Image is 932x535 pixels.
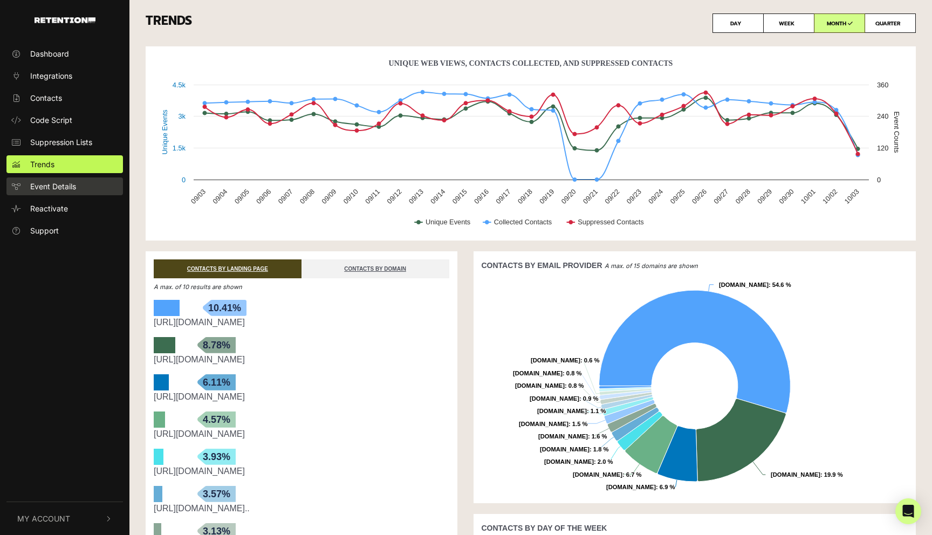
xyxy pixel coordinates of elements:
text: 10/01 [799,188,817,205]
text: : 19.9 % [771,471,843,478]
text: 10/02 [821,188,839,205]
text: 09/17 [494,188,512,205]
text: 09/16 [472,188,490,205]
text: 0 [182,176,186,184]
a: [URL][DOMAIN_NAME] [154,392,245,401]
div: https://thehempdoctor.com/blog/how-much-do-edibles-cost/ [154,428,449,441]
label: DAY [712,13,764,33]
div: https://thehempdoctor.com/thc-vape-cartridges/ [154,390,449,403]
text: 1.5k [173,144,186,152]
tspan: [DOMAIN_NAME] [519,421,568,427]
div: https://thehempdoctor.com/thca/thca-vapes/ [154,465,449,478]
a: Suppression Lists [6,133,123,151]
a: Support [6,222,123,239]
text: : 6.9 % [606,484,675,490]
span: 3.57% [197,486,236,502]
text: 3k [178,112,186,120]
text: 09/26 [690,188,708,205]
img: Retention.com [35,17,95,23]
a: [URL][DOMAIN_NAME] [154,429,245,438]
text: 09/05 [233,188,251,205]
text: Unique Events [161,109,169,154]
text: Unique Events [426,218,470,226]
text: 09/06 [255,188,272,205]
a: Integrations [6,67,123,85]
span: 3.93% [197,449,236,465]
a: Code Script [6,111,123,129]
a: [URL][DOMAIN_NAME] [154,355,245,364]
span: Event Details [30,181,76,192]
tspan: [DOMAIN_NAME] [573,471,622,478]
text: 09/25 [668,188,686,205]
a: CONTACTS BY DOMAIN [301,259,449,278]
button: My Account [6,502,123,535]
text: 09/24 [647,188,664,205]
text: 360 [877,81,888,89]
text: 0 [877,176,881,184]
span: 4.57% [197,411,236,428]
label: WEEK [763,13,814,33]
span: 6.11% [197,374,236,390]
text: : 0.8 % [513,370,581,376]
span: Integrations [30,70,72,81]
strong: CONTACTS BY EMAIL PROVIDER [482,261,602,270]
text: Unique Web Views, Contacts Collected, And Suppressed Contacts [389,59,673,67]
a: Event Details [6,177,123,195]
text: 09/09 [320,188,338,205]
text: 09/30 [777,188,795,205]
span: Support [30,225,59,236]
text: 09/11 [364,188,381,205]
svg: Unique Web Views, Contacts Collected, And Suppressed Contacts [154,54,908,238]
text: 09/13 [407,188,425,205]
label: QUARTER [865,13,916,33]
text: 09/28 [734,188,752,205]
text: 09/18 [516,188,534,205]
div: https://thehempdoctor.com/gummies-edibles/ [154,316,449,329]
text: 09/15 [451,188,469,205]
text: 09/07 [276,188,294,205]
div: https://thehempdoctor.com/ [154,353,449,366]
tspan: [DOMAIN_NAME] [544,458,594,465]
text: 09/08 [298,188,316,205]
text: : 1.8 % [540,446,608,452]
text: Suppressed Contacts [578,218,643,226]
text: Collected Contacts [494,218,552,226]
text: 09/10 [342,188,360,205]
text: 09/23 [625,188,643,205]
text: : 1.6 % [538,433,607,440]
tspan: [DOMAIN_NAME] [537,408,587,414]
span: Contacts [30,92,62,104]
text: : 2.0 % [544,458,613,465]
tspan: [DOMAIN_NAME] [771,471,820,478]
text: 10/03 [843,188,861,205]
text: : 1.1 % [537,408,606,414]
text: : 0.8 % [515,382,584,389]
a: Contacts [6,89,123,107]
span: Code Script [30,114,72,126]
text: : 54.6 % [719,282,791,288]
em: A max. of 10 results are shown [154,283,242,291]
text: : 0.9 % [530,395,598,402]
text: Event Counts [893,112,901,153]
a: Dashboard [6,45,123,63]
tspan: [DOMAIN_NAME] [530,395,579,402]
text: 120 [877,144,888,152]
text: 09/12 [385,188,403,205]
text: : 6.7 % [573,471,641,478]
text: 09/27 [712,188,730,205]
text: 09/14 [429,188,447,205]
h3: TRENDS [146,13,916,33]
span: 8.78% [197,337,236,353]
tspan: [DOMAIN_NAME] [540,446,590,452]
div: https://thehempdoctor.com/blog/how-old-do-you-have-to-be-to-vape/ [154,502,449,515]
a: [URL][DOMAIN_NAME] [154,318,245,327]
tspan: [DOMAIN_NAME] [538,433,588,440]
tspan: [DOMAIN_NAME] [513,370,563,376]
a: Trends [6,155,123,173]
text: 09/21 [581,188,599,205]
text: 09/20 [559,188,577,205]
label: MONTH [814,13,865,33]
span: My Account [17,513,70,524]
a: Reactivate [6,200,123,217]
span: Trends [30,159,54,170]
